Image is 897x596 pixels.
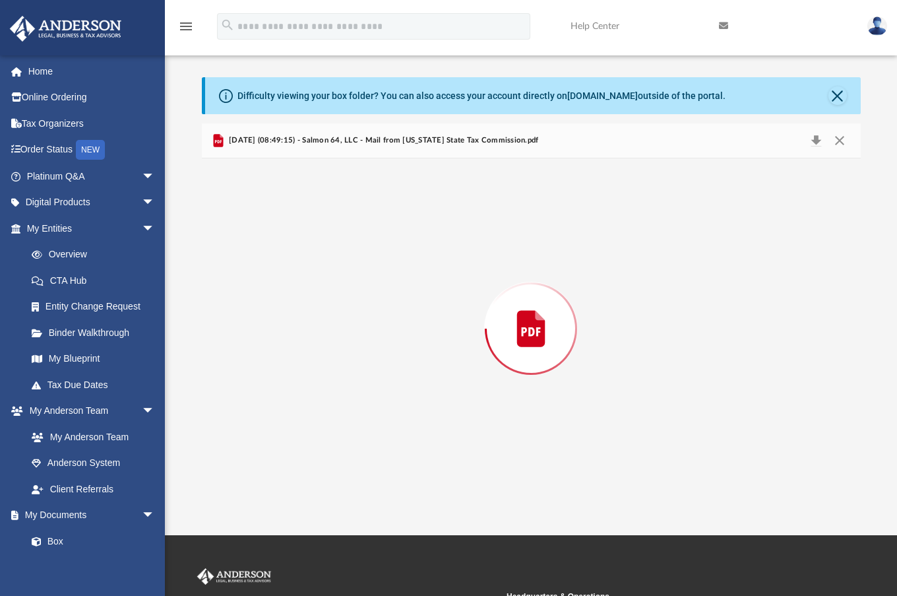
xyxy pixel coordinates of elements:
span: arrow_drop_down [142,163,168,190]
a: Anderson System [18,450,168,477]
a: My Anderson Teamarrow_drop_down [9,398,168,424]
a: My Blueprint [18,346,168,372]
a: Order StatusNEW [9,137,175,164]
span: arrow_drop_down [142,398,168,425]
a: Digital Productsarrow_drop_down [9,189,175,216]
a: Tax Due Dates [18,372,175,398]
div: Difficulty viewing your box folder? You can also access your account directly on outside of the p... [237,89,726,103]
img: User Pic [867,17,887,36]
button: Close [828,131,851,150]
button: Close [828,86,847,105]
i: search [220,18,235,32]
a: Entity Change Request [18,294,175,320]
img: Anderson Advisors Platinum Portal [195,568,274,585]
a: Client Referrals [18,476,168,502]
button: Download [805,131,828,150]
a: Tax Organizers [9,110,175,137]
img: Anderson Advisors Platinum Portal [6,16,125,42]
a: My Entitiesarrow_drop_down [9,215,175,242]
span: arrow_drop_down [142,215,168,242]
a: My Anderson Team [18,424,162,450]
span: [DATE] (08:49:15) - Salmon 64, LLC - Mail from [US_STATE] State Tax Commission.pdf [226,135,539,147]
div: Preview [202,123,861,499]
a: menu [178,25,194,34]
div: NEW [76,140,105,160]
a: Box [18,528,162,554]
a: My Documentsarrow_drop_down [9,502,168,529]
a: CTA Hub [18,267,175,294]
a: Online Ordering [9,84,175,111]
a: Overview [18,242,175,268]
i: menu [178,18,194,34]
a: Binder Walkthrough [18,319,175,346]
a: [DOMAIN_NAME] [567,90,638,101]
span: arrow_drop_down [142,189,168,216]
a: Home [9,58,175,84]
span: arrow_drop_down [142,502,168,529]
a: Platinum Q&Aarrow_drop_down [9,163,175,189]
